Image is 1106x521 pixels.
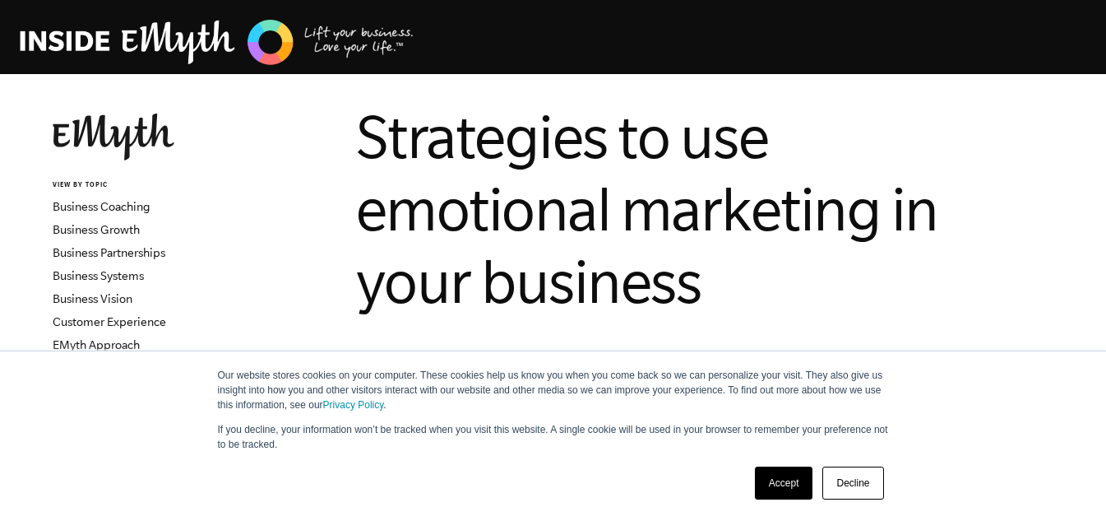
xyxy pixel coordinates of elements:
[53,180,251,191] h6: VIEW BY TOPIC
[53,200,150,213] a: Business Coaching
[53,114,174,160] img: EMyth
[53,246,165,259] a: Business Partnerships
[20,17,414,67] img: EMyth Business Coaching
[822,467,883,500] a: Decline
[218,368,889,412] p: Our website stores cookies on your computer. These cookies help us know you when you come back so...
[53,269,144,282] a: Business Systems
[53,223,140,236] a: Business Growth
[356,103,938,315] span: Strategies to use emotional marketing in your business
[53,315,166,328] a: Customer Experience
[323,399,384,411] a: Privacy Policy
[53,292,132,305] a: Business Vision
[53,338,140,351] a: EMyth Approach
[755,467,813,500] a: Accept
[218,422,889,452] p: If you decline, your information won’t be tracked when you visit this website. A single cookie wi...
